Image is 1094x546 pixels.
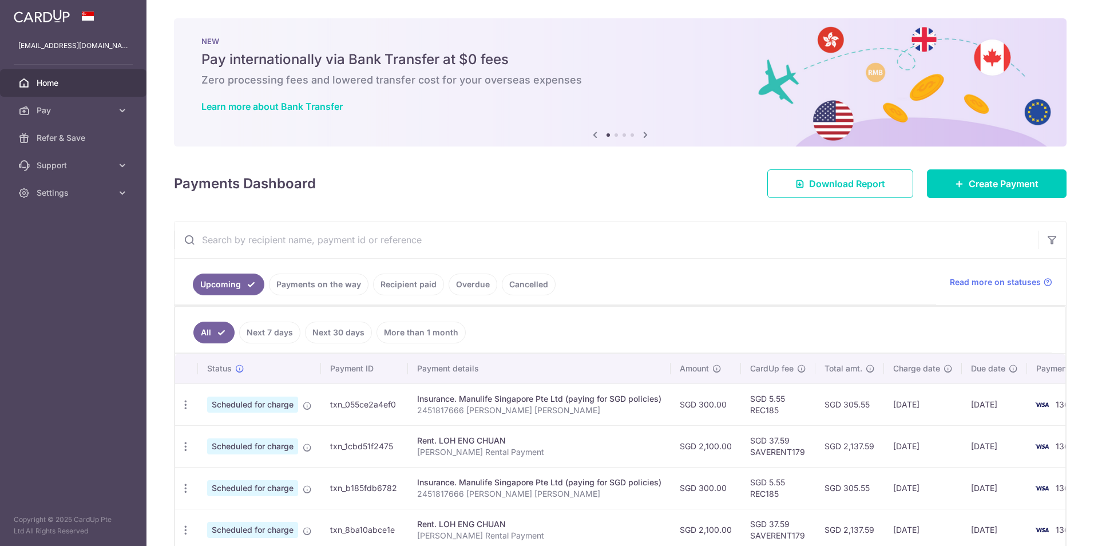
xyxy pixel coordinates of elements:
[417,488,661,500] p: 2451817666 [PERSON_NAME] [PERSON_NAME]
[825,363,862,374] span: Total amt.
[417,405,661,416] p: 2451817666 [PERSON_NAME] [PERSON_NAME]
[239,322,300,343] a: Next 7 days
[449,274,497,295] a: Overdue
[741,383,815,425] td: SGD 5.55 REC185
[969,177,1038,191] span: Create Payment
[408,354,671,383] th: Payment details
[269,274,368,295] a: Payments on the way
[193,322,235,343] a: All
[950,276,1041,288] span: Read more on statuses
[1030,440,1053,453] img: Bank Card
[174,18,1067,147] img: Bank transfer banner
[37,160,112,171] span: Support
[37,187,112,199] span: Settings
[671,425,741,467] td: SGD 2,100.00
[815,425,884,467] td: SGD 2,137.59
[1030,481,1053,495] img: Bank Card
[1030,523,1053,537] img: Bank Card
[376,322,466,343] a: More than 1 month
[207,438,298,454] span: Scheduled for charge
[671,383,741,425] td: SGD 300.00
[175,221,1038,258] input: Search by recipient name, payment id or reference
[680,363,709,374] span: Amount
[207,397,298,413] span: Scheduled for charge
[207,363,232,374] span: Status
[671,467,741,509] td: SGD 300.00
[417,393,661,405] div: Insurance. Manulife Singapore Pte Ltd (paying for SGD policies)
[417,477,661,488] div: Insurance. Manulife Singapore Pte Ltd (paying for SGD policies)
[305,322,372,343] a: Next 30 days
[950,276,1052,288] a: Read more on statuses
[767,169,913,198] a: Download Report
[741,425,815,467] td: SGD 37.59 SAVERENT179
[14,9,70,23] img: CardUp
[417,530,661,541] p: [PERSON_NAME] Rental Payment
[1056,441,1075,451] span: 1364
[1030,398,1053,412] img: Bank Card
[193,274,264,295] a: Upcoming
[962,425,1027,467] td: [DATE]
[373,274,444,295] a: Recipient paid
[884,383,962,425] td: [DATE]
[417,435,661,446] div: Rent. LOH ENG CHUAN
[201,37,1039,46] p: NEW
[750,363,794,374] span: CardUp fee
[1056,399,1075,409] span: 1364
[1056,525,1075,535] span: 1364
[201,73,1039,87] h6: Zero processing fees and lowered transfer cost for your overseas expenses
[1056,483,1075,493] span: 1364
[884,467,962,509] td: [DATE]
[809,177,885,191] span: Download Report
[174,173,316,194] h4: Payments Dashboard
[884,425,962,467] td: [DATE]
[321,467,408,509] td: txn_b185fdb6782
[321,383,408,425] td: txn_055ce2a4ef0
[37,77,112,89] span: Home
[37,105,112,116] span: Pay
[502,274,556,295] a: Cancelled
[893,363,940,374] span: Charge date
[815,467,884,509] td: SGD 305.55
[207,480,298,496] span: Scheduled for charge
[201,50,1039,69] h5: Pay internationally via Bank Transfer at $0 fees
[741,467,815,509] td: SGD 5.55 REC185
[417,446,661,458] p: [PERSON_NAME] Rental Payment
[207,522,298,538] span: Scheduled for charge
[321,425,408,467] td: txn_1cbd51f2475
[815,383,884,425] td: SGD 305.55
[962,383,1027,425] td: [DATE]
[201,101,343,112] a: Learn more about Bank Transfer
[927,169,1067,198] a: Create Payment
[37,132,112,144] span: Refer & Save
[417,519,661,530] div: Rent. LOH ENG CHUAN
[18,40,128,52] p: [EMAIL_ADDRESS][DOMAIN_NAME]
[971,363,1005,374] span: Due date
[962,467,1027,509] td: [DATE]
[321,354,408,383] th: Payment ID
